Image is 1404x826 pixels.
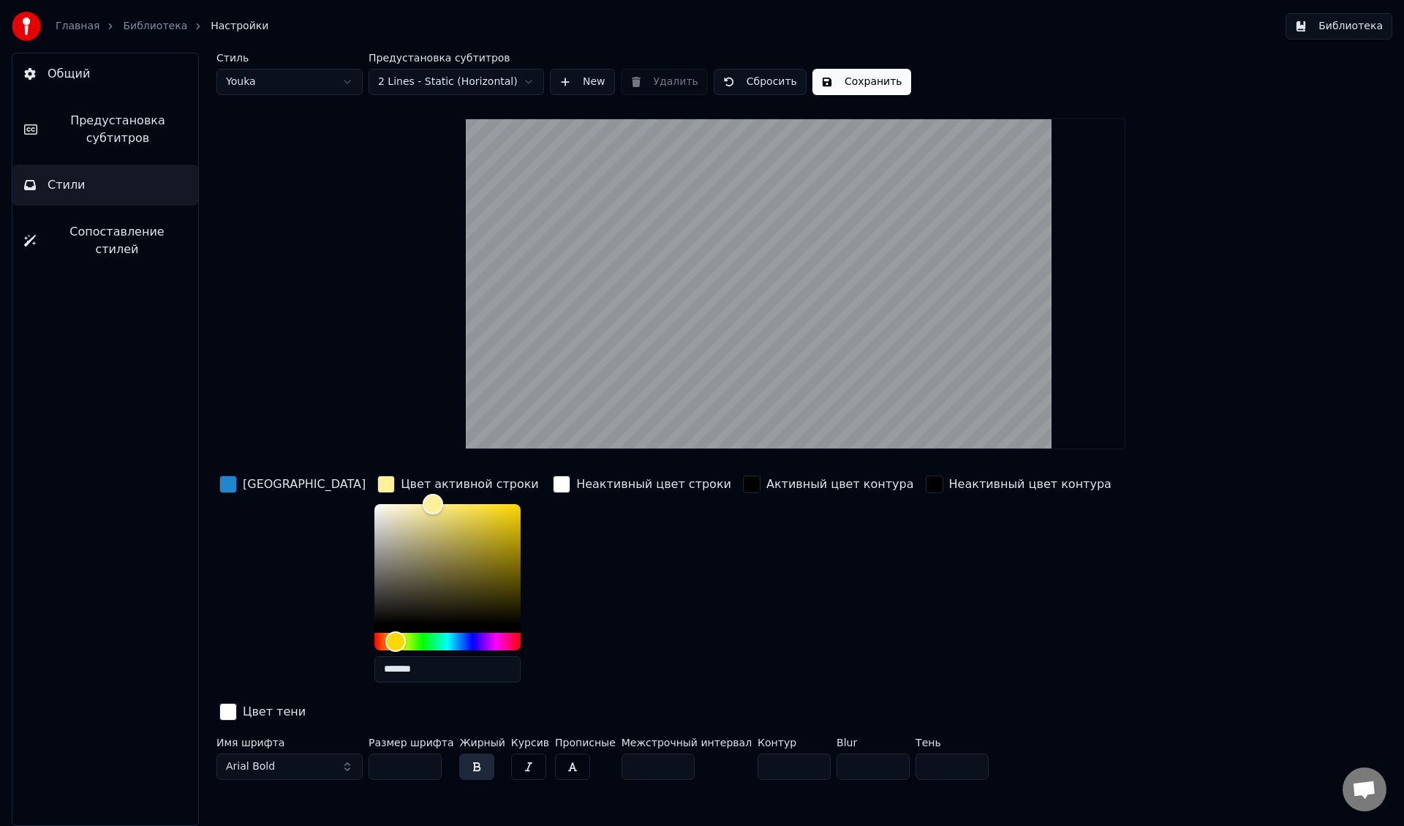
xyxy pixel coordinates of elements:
[740,473,917,496] button: Активный цвет контура
[812,69,911,95] button: Сохранить
[48,65,90,83] span: Общий
[216,737,363,748] label: Имя шрифта
[49,112,186,147] span: Предустановка субтитров
[211,19,268,34] span: Настройки
[1286,13,1392,40] button: Библиотека
[1343,767,1386,811] div: Открытый чат
[369,53,544,63] label: Предустановка субтитров
[766,476,914,493] div: Активный цвет контура
[216,700,309,724] button: Цвет тени
[550,69,615,95] button: New
[216,53,363,63] label: Стиль
[12,12,41,41] img: youka
[758,737,831,748] label: Контур
[374,633,521,650] div: Hue
[12,100,198,159] button: Предустановка субтитров
[511,737,549,748] label: Курсив
[369,737,453,748] label: Размер шрифта
[12,211,198,270] button: Сопоставление стилей
[12,165,198,206] button: Стили
[916,737,989,748] label: Тень
[374,504,521,624] div: Color
[459,737,505,748] label: Жирный
[374,473,542,496] button: Цвет активной строки
[714,69,807,95] button: Сбросить
[12,53,198,94] button: Общий
[622,737,752,748] label: Межстрочный интервал
[56,19,268,34] nav: breadcrumb
[243,703,306,721] div: Цвет тени
[123,19,187,34] a: Библиотека
[243,476,366,493] div: [GEOGRAPHIC_DATA]
[923,473,1114,496] button: Неактивный цвет контура
[48,176,86,194] span: Стили
[949,476,1111,493] div: Неактивный цвет контура
[56,19,99,34] a: Главная
[216,473,369,496] button: [GEOGRAPHIC_DATA]
[576,476,731,493] div: Неактивный цвет строки
[837,737,910,748] label: Blur
[555,737,616,748] label: Прописные
[550,473,734,496] button: Неактивный цвет строки
[226,759,275,774] span: Arial Bold
[401,476,539,493] div: Цвет активной строки
[48,223,186,258] span: Сопоставление стилей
